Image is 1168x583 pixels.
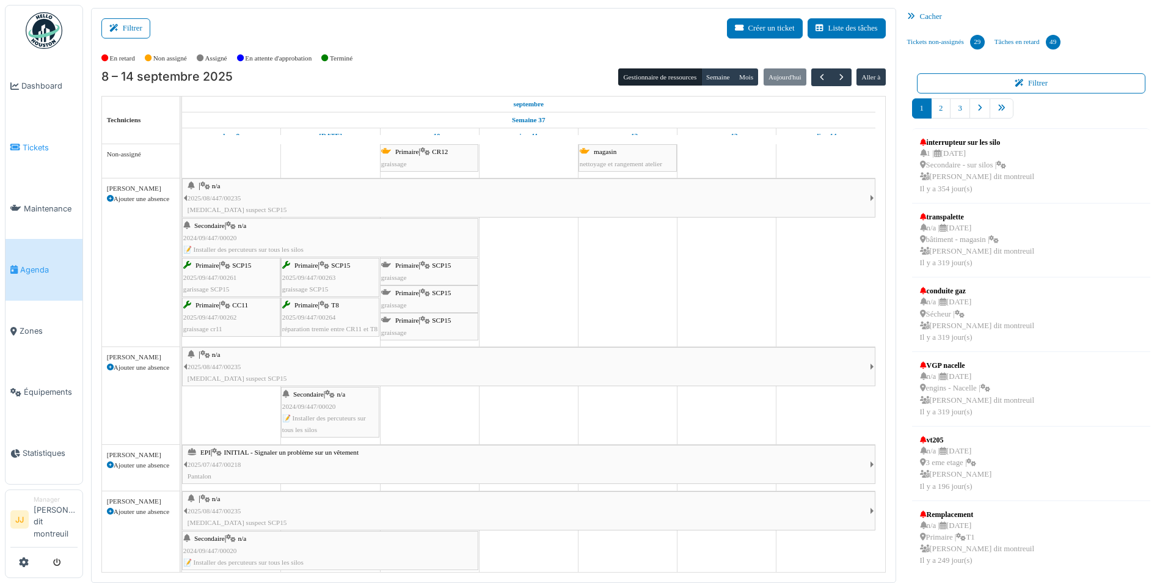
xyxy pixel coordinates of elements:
[282,414,366,433] span: 📝 Installer des percuteurs sur tous les silos
[5,117,82,178] a: Tickets
[293,391,324,398] span: Secondaire
[920,285,1034,296] div: conduite gaz
[183,559,304,566] span: 📝 Installer des percuteurs sur tous les silos
[920,222,1034,269] div: n/a | [DATE] bâtiment - magasin | [PERSON_NAME] dit montreuil Il y a 319 jour(s)
[432,148,448,155] span: CR12
[920,435,992,446] div: vt205
[282,299,378,335] div: |
[811,68,831,86] button: Précédent
[920,520,1034,567] div: n/a | [DATE] Primaire | T1 [PERSON_NAME] dit montreuil Il y a 249 jour(s)
[101,70,233,84] h2: 8 – 14 septembre 2025
[188,180,870,216] div: |
[580,160,662,167] span: nettoyage et rangement atelier
[381,329,407,336] span: graissage
[205,53,227,64] label: Assigné
[920,509,1034,520] div: Remplacement
[395,317,419,324] span: Primaire
[212,495,221,502] span: n/a
[920,211,1034,222] div: transpalette
[950,98,969,119] a: 3
[194,535,225,542] span: Secondaire
[912,98,1151,128] nav: pager
[107,149,175,159] div: Non-assigné
[432,262,451,269] span: SCP15
[917,208,1037,273] a: transpalette n/a |[DATE] bâtiment - magasin | [PERSON_NAME] dit montreuilIl y a 319 jour(s)
[282,274,336,281] span: 2025/09/447/00263
[713,128,741,144] a: 13 septembre 2025
[282,389,378,436] div: |
[183,260,279,295] div: |
[107,362,175,373] div: Ajouter une absence
[188,194,241,202] span: 2025/08/447/00235
[5,178,82,239] a: Maintenance
[316,128,345,144] a: 9 septembre 2025
[701,68,735,86] button: Semaine
[917,357,1037,421] a: VGP nacelle n/a |[DATE] engins - Nacelle | [PERSON_NAME] dit montreuilIl y a 319 jour(s)
[511,97,547,112] a: 8 septembre 2025
[381,274,407,281] span: graissage
[188,472,211,480] span: Pantalon
[107,496,175,507] div: [PERSON_NAME]
[21,80,78,92] span: Dashboard
[183,234,237,241] span: 2024/09/447/00020
[188,493,870,529] div: |
[920,148,1034,195] div: 1 | [DATE] Secondaire - sur silos | [PERSON_NAME] dit montreuil Il y a 354 jour(s)
[594,148,616,155] span: magasin
[107,507,175,517] div: Ajouter une absence
[183,274,237,281] span: 2025/09/447/00261
[920,137,1034,148] div: interrupteur sur les silo
[618,68,701,86] button: Gestionnaire de ressources
[902,8,1161,26] div: Cacher
[188,363,241,370] span: 2025/08/447/00235
[920,371,1034,418] div: n/a | [DATE] engins - Nacelle | [PERSON_NAME] dit montreuil Il y a 319 jour(s)
[24,386,78,398] span: Équipements
[990,26,1065,59] a: Tâches en retard
[282,260,378,295] div: |
[902,26,990,59] a: Tickets non-assignés
[381,160,407,167] span: graissage
[5,301,82,362] a: Zones
[912,98,932,119] a: 1
[331,262,350,269] span: SCP15
[195,301,219,309] span: Primaire
[10,510,29,529] li: JJ
[188,507,241,515] span: 2025/08/447/00235
[931,98,951,119] a: 2
[381,301,407,309] span: graissage
[917,506,1037,570] a: Remplacement n/a |[DATE] Primaire |T1 [PERSON_NAME] dit montreuilIl y a 249 jour(s)
[5,239,82,300] a: Agenda
[183,299,279,335] div: |
[381,287,477,310] div: |
[107,183,175,194] div: [PERSON_NAME]
[395,289,419,296] span: Primaire
[10,495,78,548] a: JJ Manager[PERSON_NAME] dit montreuil
[183,325,222,332] span: graissage cr11
[212,351,221,358] span: n/a
[808,18,886,38] a: Liste des tâches
[20,264,78,276] span: Agenda
[381,146,477,169] div: |
[337,391,345,398] span: n/a
[220,128,243,144] a: 8 septembre 2025
[200,449,211,456] span: EPI
[183,285,230,293] span: garissage SCP15
[183,547,237,554] span: 2024/09/447/00020
[183,220,477,255] div: |
[331,301,338,309] span: T8
[294,301,318,309] span: Primaire
[381,260,477,283] div: |
[282,285,329,293] span: graissage SCP15
[188,206,287,213] span: [MEDICAL_DATA] suspect SCP15
[183,313,237,321] span: 2025/09/447/00262
[232,301,248,309] span: CC11
[432,289,451,296] span: SCP15
[416,128,443,144] a: 10 septembre 2025
[516,128,541,144] a: 11 septembre 2025
[238,535,246,542] span: n/a
[831,68,852,86] button: Suivant
[282,403,336,410] span: 2024/09/447/00020
[970,35,985,50] div: 29
[917,73,1146,94] button: Filtrer
[432,317,451,324] span: SCP15
[188,375,287,382] span: [MEDICAL_DATA] suspect SCP15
